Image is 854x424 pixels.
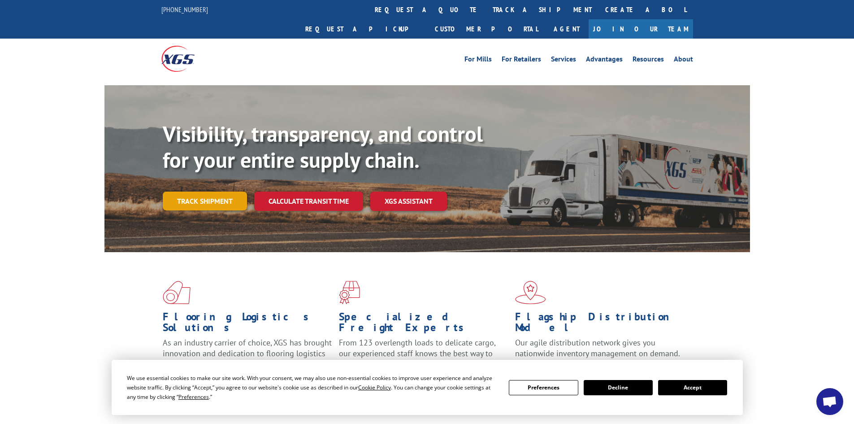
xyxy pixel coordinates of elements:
a: Customer Portal [428,19,545,39]
a: Track shipment [163,192,247,210]
a: [PHONE_NUMBER] [161,5,208,14]
a: For Retailers [502,56,541,66]
img: xgs-icon-focused-on-flooring-red [339,281,360,304]
h1: Specialized Freight Experts [339,311,508,337]
button: Preferences [509,380,578,395]
a: Request a pickup [299,19,428,39]
a: Resources [633,56,664,66]
div: We use essential cookies to make our site work. With your consent, we may also use non-essential ... [127,373,498,402]
div: Cookie Consent Prompt [112,360,743,415]
a: For Mills [464,56,492,66]
p: From 123 overlength loads to delicate cargo, our experienced staff knows the best way to move you... [339,337,508,377]
span: Our agile distribution network gives you nationwide inventory management on demand. [515,337,680,358]
button: Accept [658,380,727,395]
span: Cookie Policy [358,384,391,391]
h1: Flagship Distribution Model [515,311,685,337]
a: About [674,56,693,66]
button: Decline [584,380,653,395]
a: Services [551,56,576,66]
a: Advantages [586,56,623,66]
a: Open chat [816,388,843,415]
h1: Flooring Logistics Solutions [163,311,332,337]
a: Calculate transit time [254,192,363,211]
img: xgs-icon-flagship-distribution-model-red [515,281,546,304]
span: Preferences [178,393,209,401]
a: XGS ASSISTANT [370,192,447,211]
span: As an industry carrier of choice, XGS has brought innovation and dedication to flooring logistics... [163,337,332,369]
a: Agent [545,19,589,39]
a: Join Our Team [589,19,693,39]
b: Visibility, transparency, and control for your entire supply chain. [163,120,483,174]
img: xgs-icon-total-supply-chain-intelligence-red [163,281,191,304]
